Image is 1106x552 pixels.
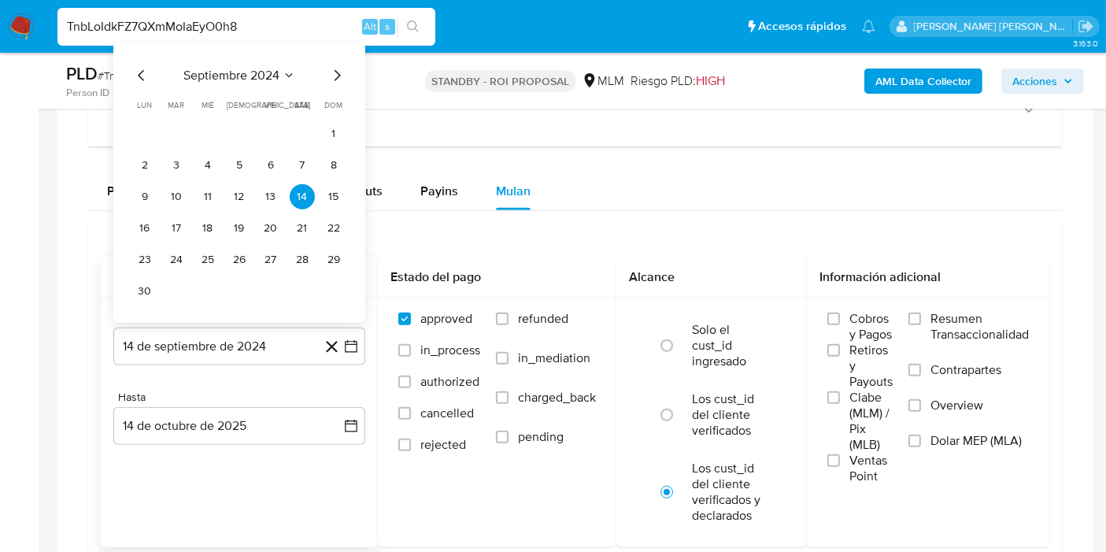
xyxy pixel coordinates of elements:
[57,17,435,37] input: Buscar usuario o caso...
[631,72,725,90] span: Riesgo PLD:
[875,69,971,94] b: AML Data Collector
[758,18,846,35] span: Accesos rápidos
[1001,69,1084,94] button: Acciones
[113,86,286,100] a: 9b504912ee3709c7b2eb11a3f7bc1f17
[397,16,429,38] button: search-icon
[66,61,98,86] b: PLD
[582,72,624,90] div: MLM
[696,72,725,90] span: HIGH
[385,19,390,34] span: s
[914,19,1073,34] p: carlos.obholz@mercadolibre.com
[98,68,253,83] span: # TnbLoIdkFZ7QXmMoIaEyO0h8
[862,20,875,33] a: Notificaciones
[1073,37,1098,50] span: 3.163.0
[66,86,109,100] b: Person ID
[864,69,982,94] button: AML Data Collector
[1012,69,1057,94] span: Acciones
[425,70,575,92] p: STANDBY - ROI PROPOSAL
[364,19,376,34] span: Alt
[1078,18,1094,35] a: Salir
